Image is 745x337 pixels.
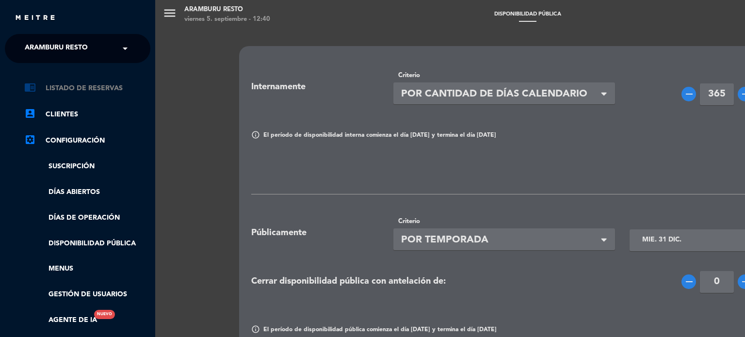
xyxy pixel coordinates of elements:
a: Clientes [24,109,150,120]
a: Disponibilidad pública [24,238,150,249]
img: MEITRE [15,15,56,22]
a: Configuración [24,135,150,146]
span: Aramburu Resto [25,38,88,59]
div: Nuevo [94,310,115,319]
a: Gestión de usuarios [24,289,150,300]
i: settings_applications [24,134,36,145]
a: Listado de Reservas [24,82,150,94]
a: Menus [24,263,150,274]
a: Agente de IA [24,315,97,326]
a: Suscripción [24,161,150,172]
i: account_box [24,108,36,119]
i: chrome_reader_mode [24,81,36,93]
a: Días de Operación [24,212,150,224]
a: Días abiertos [24,187,150,198]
